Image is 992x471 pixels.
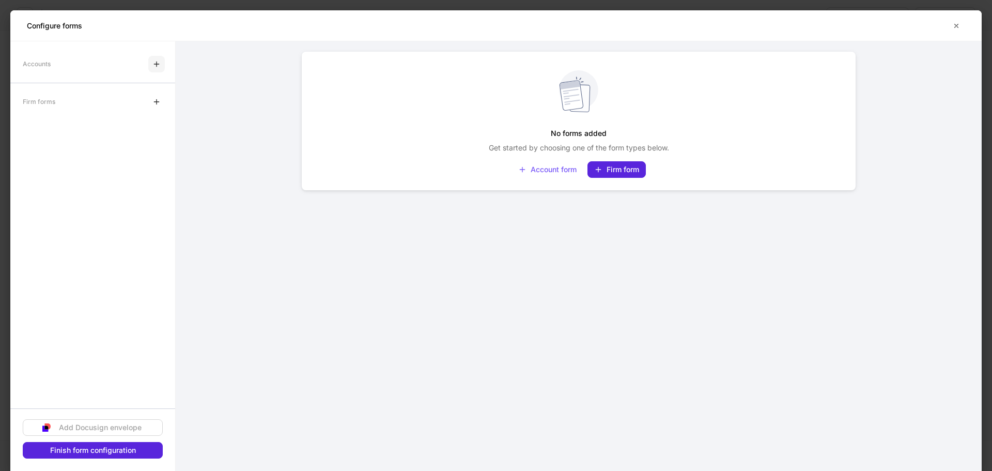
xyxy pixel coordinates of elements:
div: Finish form configuration [50,447,136,454]
div: Firm forms [23,93,55,111]
div: Firm form [594,165,639,174]
div: Accounts [23,55,51,73]
button: Account form [512,161,583,178]
button: Finish form configuration [23,442,163,459]
h5: No forms added [551,124,607,143]
div: Account form [518,165,577,174]
button: Firm form [587,161,646,178]
h5: Configure forms [27,21,82,31]
p: Get started by choosing one of the form types below. [489,143,669,153]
